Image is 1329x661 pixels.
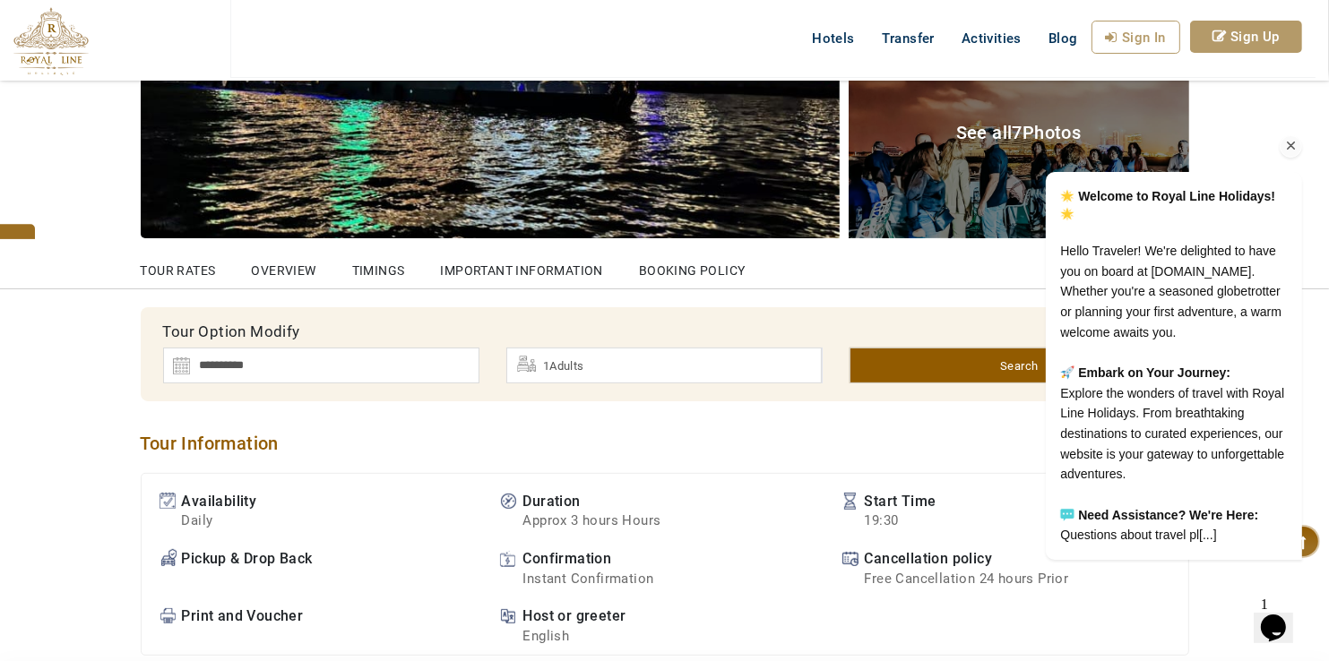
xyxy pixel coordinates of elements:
[522,627,626,646] b: English
[864,511,936,530] b: 19:30
[1254,589,1311,643] iframe: chat widget
[182,606,304,627] span: Print and Voucher
[141,239,216,288] a: Tour Rates
[6,237,30,253] span: Blog
[850,348,1166,383] a: Search
[849,26,1189,238] a: See all7Photos
[864,549,1068,588] span: Cancellation policy
[543,359,584,373] span: 1Adults
[522,549,653,588] span: Confirmation
[988,4,1311,580] iframe: chat widget
[182,492,257,531] span: Availability
[864,570,1068,588] b: Free Cancellation 24 hours Prior
[182,511,257,530] b: Daily
[522,492,660,531] span: Duration
[639,239,746,288] a: Booking Policy
[522,606,626,646] span: Host or greeter
[352,239,405,288] a: Timings
[798,21,867,56] a: Hotels
[150,316,1180,348] div: Tour Option Modify
[868,21,948,56] a: Transfer
[522,511,660,530] b: Approx 3 hours Hours
[864,492,936,531] span: Start Time
[948,21,1035,56] a: Activities
[252,239,316,288] a: OVERVIEW
[441,239,603,288] a: Important Information
[522,570,653,588] b: Instant Confirmation
[182,549,313,570] span: Pickup & Drop Back
[13,7,89,75] img: The Royal Line Holidays
[956,122,1082,143] span: See all Photos
[141,433,1189,455] h2: Tour Information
